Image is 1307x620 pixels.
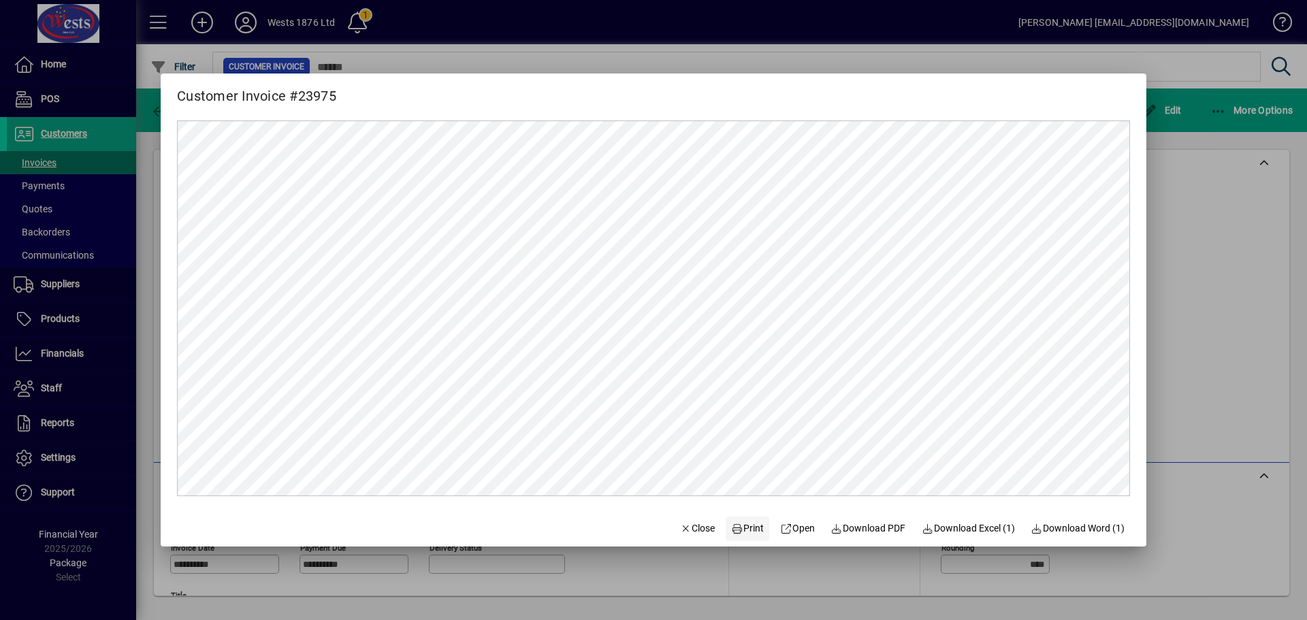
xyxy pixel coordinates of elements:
[680,521,715,536] span: Close
[831,521,906,536] span: Download PDF
[675,517,721,541] button: Close
[826,517,911,541] a: Download PDF
[731,521,764,536] span: Print
[1031,521,1125,536] span: Download Word (1)
[916,517,1020,541] button: Download Excel (1)
[161,74,353,107] h2: Customer Invoice #23975
[775,517,820,541] a: Open
[1026,517,1131,541] button: Download Word (1)
[780,521,815,536] span: Open
[726,517,769,541] button: Print
[922,521,1015,536] span: Download Excel (1)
